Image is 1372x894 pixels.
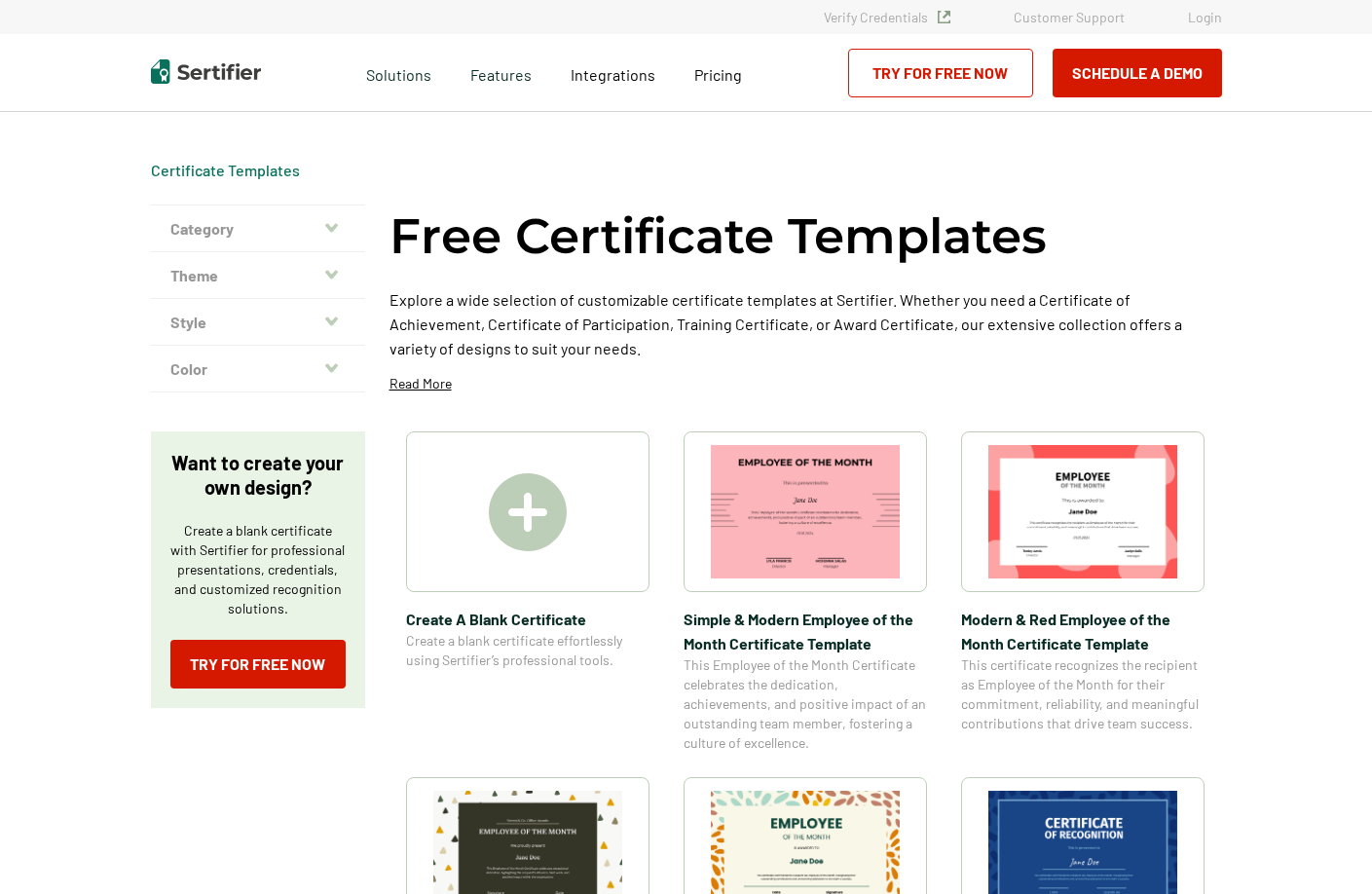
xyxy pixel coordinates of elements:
span: Integrations [571,65,655,84]
button: Theme [151,252,365,299]
a: Modern & Red Employee of the Month Certificate TemplateModern & Red Employee of the Month Certifi... [961,431,1205,753]
img: Verified [938,11,950,23]
a: Simple & Modern Employee of the Month Certificate TemplateSimple & Modern Employee of the Month C... [684,431,927,753]
span: Solutions [366,60,431,85]
h1: Free Certificate Templates [389,205,1047,268]
button: Category [151,205,365,252]
span: This certificate recognizes the recipient as Employee of the Month for their commitment, reliabil... [961,655,1205,733]
span: Simple & Modern Employee of the Month Certificate Template [684,607,927,655]
p: Read More [389,374,452,393]
div: Breadcrumb [151,161,300,180]
span: Certificate Templates [151,161,300,180]
img: Simple & Modern Employee of the Month Certificate Template [711,445,900,578]
a: Customer Support [1014,9,1125,25]
a: Try for Free Now [170,640,346,689]
span: Modern & Red Employee of the Month Certificate Template [961,607,1205,655]
a: Certificate Templates [151,161,300,179]
span: Pricing [694,65,742,84]
a: Login [1188,9,1222,25]
p: Explore a wide selection of customizable certificate templates at Sertifier. Whether you need a C... [389,287,1222,360]
a: Try for Free Now [848,49,1033,97]
span: Create a blank certificate effortlessly using Sertifier’s professional tools. [406,631,649,670]
span: Create A Blank Certificate [406,607,649,631]
button: Color [151,346,365,392]
a: Integrations [571,60,655,85]
img: Create A Blank Certificate [489,473,567,551]
span: Features [470,60,532,85]
button: Style [151,299,365,346]
a: Pricing [694,60,742,85]
img: Sertifier | Digital Credentialing Platform [151,59,261,84]
p: Want to create your own design? [170,451,346,500]
span: This Employee of the Month Certificate celebrates the dedication, achievements, and positive impa... [684,655,927,753]
img: Modern & Red Employee of the Month Certificate Template [988,445,1177,578]
a: Verify Credentials [824,9,950,25]
p: Create a blank certificate with Sertifier for professional presentations, credentials, and custom... [170,521,346,618]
